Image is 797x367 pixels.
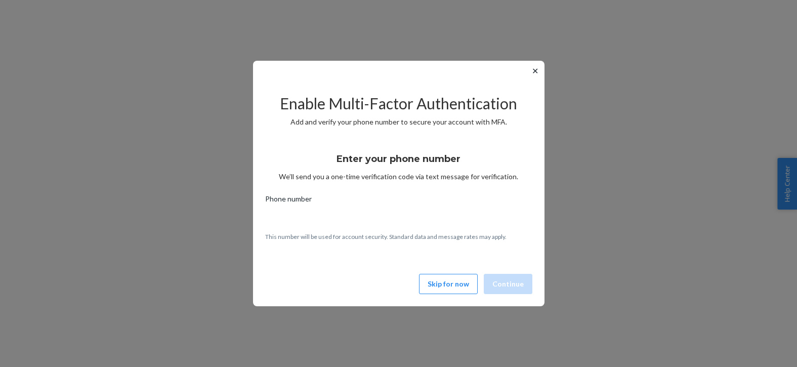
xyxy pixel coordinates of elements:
button: Continue [484,274,532,294]
button: ✕ [530,65,540,77]
span: Phone number [265,194,312,208]
p: This number will be used for account security. Standard data and message rates may apply. [265,232,532,241]
h2: Enable Multi-Factor Authentication [265,95,532,112]
div: We’ll send you a one-time verification code via text message for verification. [265,144,532,182]
p: Add and verify your phone number to secure your account with MFA. [265,117,532,127]
h3: Enter your phone number [337,152,460,166]
button: Skip for now [419,274,478,294]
